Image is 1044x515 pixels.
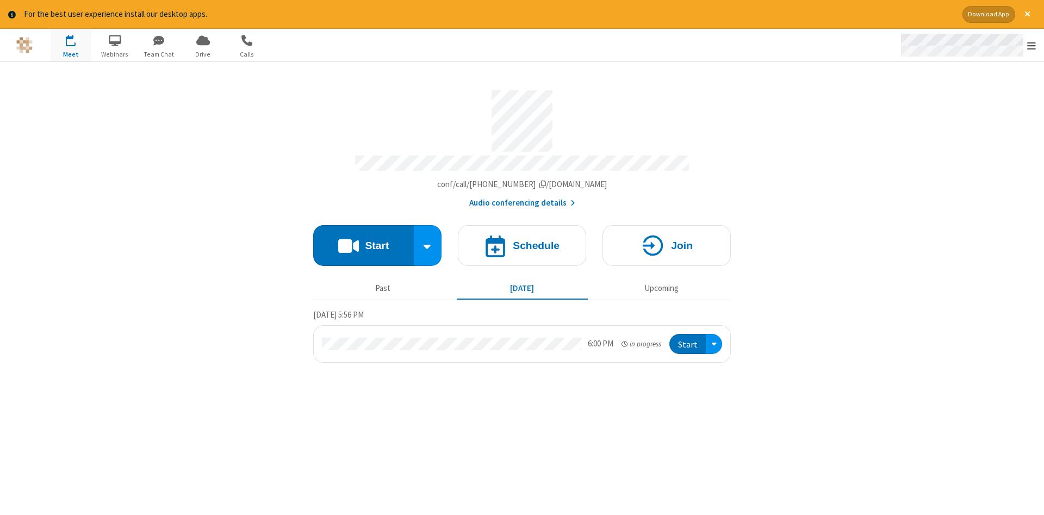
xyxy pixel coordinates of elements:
h4: Join [671,240,693,251]
span: [DATE] 5:56 PM [313,309,364,320]
em: in progress [622,339,661,349]
button: Copy my meeting room linkCopy my meeting room link [437,178,607,191]
div: 6:00 PM [588,338,613,350]
button: Start [669,334,706,354]
button: Past [318,278,449,299]
span: Team Chat [139,49,179,59]
button: Close alert [1019,6,1036,23]
button: Audio conferencing details [469,197,575,209]
button: Start [313,225,414,266]
div: Open menu [891,29,1044,61]
section: Account details [313,82,731,209]
section: Today's Meetings [313,308,731,363]
div: 1 [73,35,80,43]
div: For the best user experience install our desktop apps. [24,8,954,21]
button: Join [602,225,731,266]
span: Meet [51,49,91,59]
div: Open menu [706,334,722,354]
span: Drive [183,49,223,59]
span: Copy my meeting room link [437,179,607,189]
img: QA Selenium DO NOT DELETE OR CHANGE [16,37,33,53]
div: Start conference options [414,225,442,266]
button: Logo [4,29,45,61]
h4: Schedule [513,240,560,251]
button: Upcoming [596,278,727,299]
span: Webinars [95,49,135,59]
h4: Start [365,240,389,251]
button: Schedule [458,225,586,266]
button: [DATE] [457,278,588,299]
span: Calls [227,49,268,59]
button: Download App [962,6,1015,23]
